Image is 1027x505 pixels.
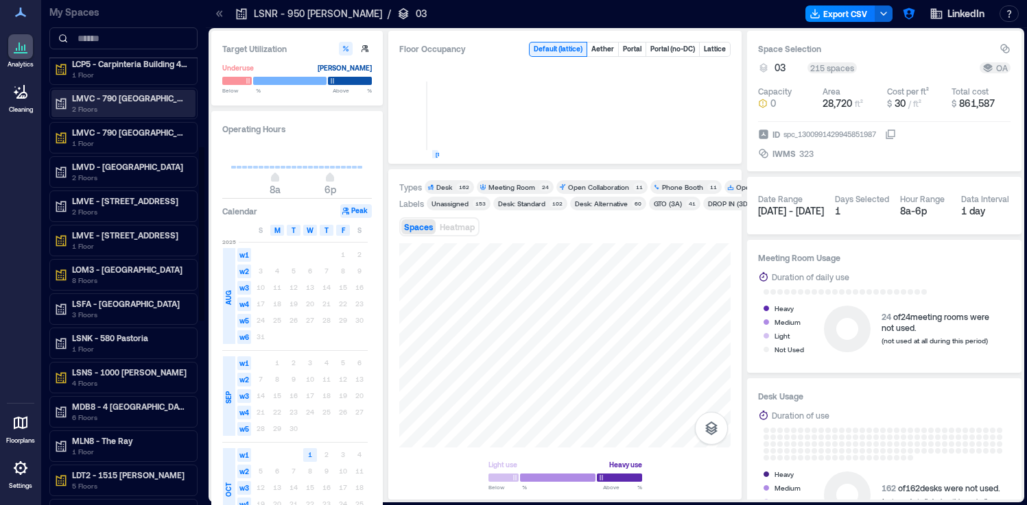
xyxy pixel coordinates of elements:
p: 8 Floors [72,275,187,286]
div: Types [399,182,422,193]
span: M [274,225,281,236]
span: ID [772,127,780,141]
a: Cleaning [3,75,38,118]
p: LOM3 - [GEOGRAPHIC_DATA] [72,264,187,275]
div: Light use [488,458,517,471]
button: Lattice [700,42,730,56]
p: 6 Floors [72,412,187,423]
div: Duration of use [772,408,829,422]
span: [DATE] - [DATE] [758,205,824,217]
div: Date Range [758,193,803,204]
div: DROP IN (3D) [708,199,750,208]
span: w1 [237,448,251,462]
h3: Desk Usage [758,389,1011,403]
p: 3 Floors [72,309,187,320]
span: / ft² [908,99,921,108]
span: (not used at all during this period) [882,497,988,505]
span: Above % [603,483,642,491]
div: Days Selected [835,193,889,204]
p: MLN8 - The Ray [72,435,187,446]
div: 60 [632,199,644,208]
div: OA [982,62,1008,73]
h3: Meeting Room Usage [758,251,1011,264]
p: 4 Floors [72,378,187,389]
div: 41 [686,199,698,208]
p: LSFA - [GEOGRAPHIC_DATA] [72,298,187,309]
text: [DATE] [436,151,454,158]
h3: Target Utilization [222,42,372,56]
span: ft² [855,99,863,108]
div: 24 [539,183,551,191]
span: w2 [237,264,251,278]
div: Medium [775,481,801,495]
button: $ 30 / ft² [887,97,946,110]
span: w4 [237,406,251,419]
p: / [388,7,391,21]
p: LMVE - [STREET_ADDRESS] [72,195,187,206]
div: Open Collaboration [568,182,629,192]
span: LinkedIn [947,7,984,21]
div: Phone Booth [662,182,703,192]
div: Labels [399,198,424,209]
button: 323 [799,147,896,160]
button: Default (lattice) [530,42,587,56]
p: 03 [416,7,427,21]
div: Cost per ft² [887,86,929,97]
span: 30 [895,97,906,109]
h3: Operating Hours [222,122,372,136]
div: GTO (3A) [654,199,682,208]
span: 6p [324,184,336,195]
p: 2 Floors [72,103,187,114]
span: 861,587 [959,97,995,109]
button: LinkedIn [925,3,989,25]
div: 162 [456,183,471,191]
span: $ [952,99,956,108]
span: w3 [237,281,251,295]
span: w2 [237,465,251,478]
div: spc_1300991429945851987 [782,127,877,141]
h3: Space Selection [758,42,1000,56]
p: LMVE - [STREET_ADDRESS] [72,230,187,241]
div: of 162 desks were not used. [882,482,1000,493]
div: Total cost [952,86,989,97]
span: Below % [222,86,261,95]
span: S [357,225,362,236]
div: Heavy [775,467,794,481]
div: Not Used [775,343,804,356]
div: Data Interval [961,193,1009,204]
span: 162 [882,483,896,493]
div: Desk [436,182,452,192]
p: My Spaces [49,5,198,19]
span: w5 [237,422,251,436]
p: LMVC - 790 [GEOGRAPHIC_DATA] B2 [72,93,187,103]
button: Peak [340,204,372,218]
span: w1 [237,248,251,262]
div: Desk: Alternative [575,199,628,208]
a: Floorplans [2,406,39,449]
p: 1 Floor [72,343,187,354]
div: Light [775,329,790,343]
div: Area [823,86,840,97]
span: w6 [237,330,251,344]
div: 215 spaces [807,62,857,73]
h3: Calendar [222,204,257,218]
p: Floorplans [6,436,35,445]
p: Analytics [8,60,34,69]
p: LSNR - 950 [PERSON_NAME] [254,7,382,21]
span: 2025 [222,238,236,246]
p: 1 Floor [72,138,187,149]
div: 8a - 6p [900,204,950,218]
div: Unassigned [432,199,469,208]
span: 03 [775,61,786,75]
p: LDT2 - 1515 [PERSON_NAME] [72,469,187,480]
span: w3 [237,389,251,403]
a: Settings [4,452,37,494]
div: 102 [550,199,565,208]
div: Capacity [758,86,792,97]
span: Spaces [404,222,433,232]
div: Floor Occupancy [399,42,518,57]
span: w2 [237,373,251,386]
span: 24 [882,312,891,321]
div: 11 [707,183,719,191]
div: 1 day [961,204,1011,218]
